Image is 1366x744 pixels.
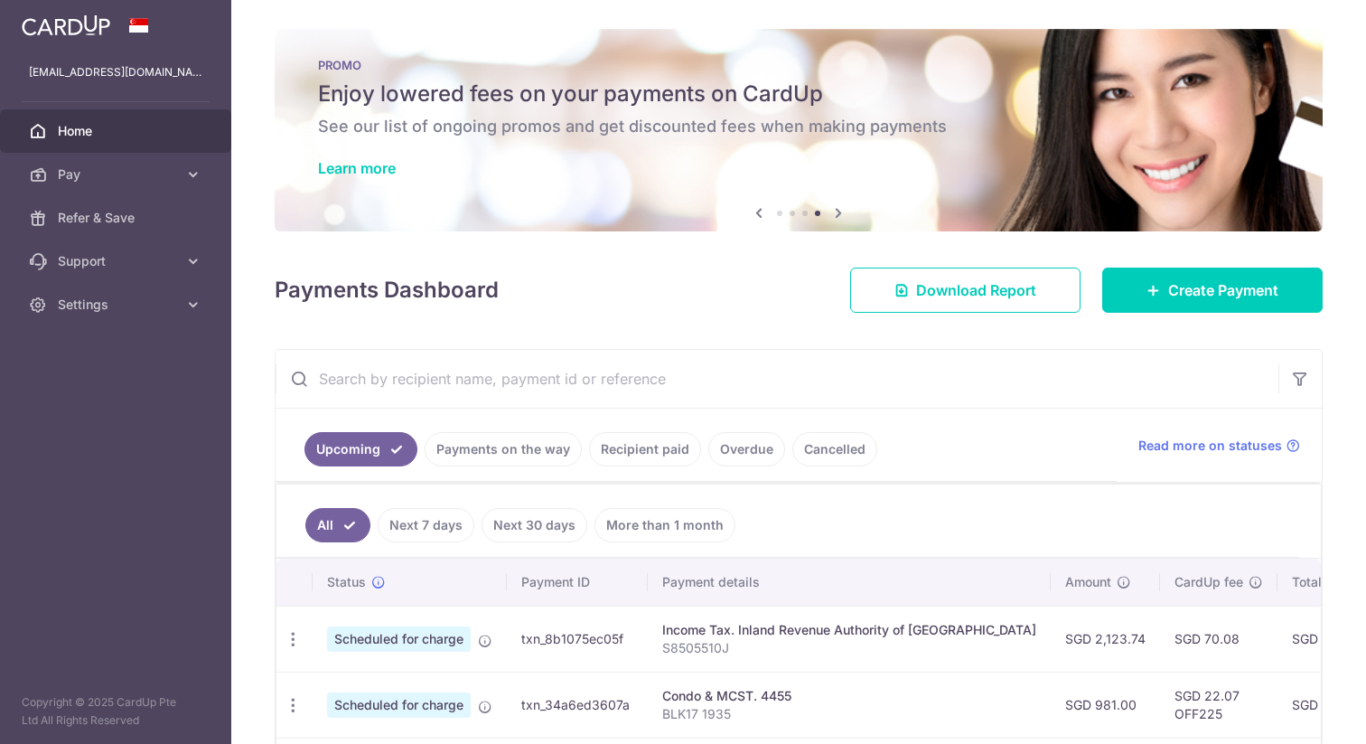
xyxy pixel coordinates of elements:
[327,573,366,591] span: Status
[1102,268,1323,313] a: Create Payment
[58,165,177,184] span: Pay
[276,350,1278,408] input: Search by recipient name, payment id or reference
[1051,672,1160,738] td: SGD 981.00
[1160,672,1277,738] td: SGD 22.07 OFF225
[275,274,499,306] h4: Payments Dashboard
[916,279,1036,301] span: Download Report
[594,508,735,542] a: More than 1 month
[507,559,648,606] th: Payment ID
[708,432,785,466] a: Overdue
[482,508,587,542] a: Next 30 days
[1160,606,1277,672] td: SGD 70.08
[304,432,417,466] a: Upcoming
[792,432,877,466] a: Cancelled
[22,14,110,36] img: CardUp
[58,209,177,227] span: Refer & Save
[1138,437,1282,455] span: Read more on statuses
[305,508,370,542] a: All
[1051,606,1160,672] td: SGD 2,123.74
[318,159,396,177] a: Learn more
[662,705,1036,723] p: BLK17 1935
[275,29,1323,231] img: Latest Promos banner
[318,80,1279,108] h5: Enjoy lowered fees on your payments on CardUp
[58,296,177,314] span: Settings
[318,58,1279,72] p: PROMO
[589,432,701,466] a: Recipient paid
[58,122,177,140] span: Home
[1249,690,1348,735] iframe: Opens a widget where you can find more information
[58,252,177,270] span: Support
[29,63,202,81] p: [EMAIL_ADDRESS][DOMAIN_NAME]
[327,692,471,718] span: Scheduled for charge
[1168,279,1278,301] span: Create Payment
[850,268,1081,313] a: Download Report
[662,639,1036,657] p: S8505510J
[507,606,648,672] td: txn_8b1075ec05f
[662,687,1036,705] div: Condo & MCST. 4455
[318,116,1279,137] h6: See our list of ongoing promos and get discounted fees when making payments
[1292,573,1352,591] span: Total amt.
[662,621,1036,639] div: Income Tax. Inland Revenue Authority of [GEOGRAPHIC_DATA]
[327,626,471,652] span: Scheduled for charge
[1138,437,1300,455] a: Read more on statuses
[507,672,648,738] td: txn_34a6ed3607a
[425,432,582,466] a: Payments on the way
[1174,573,1243,591] span: CardUp fee
[648,559,1051,606] th: Payment details
[378,508,474,542] a: Next 7 days
[1065,573,1111,591] span: Amount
